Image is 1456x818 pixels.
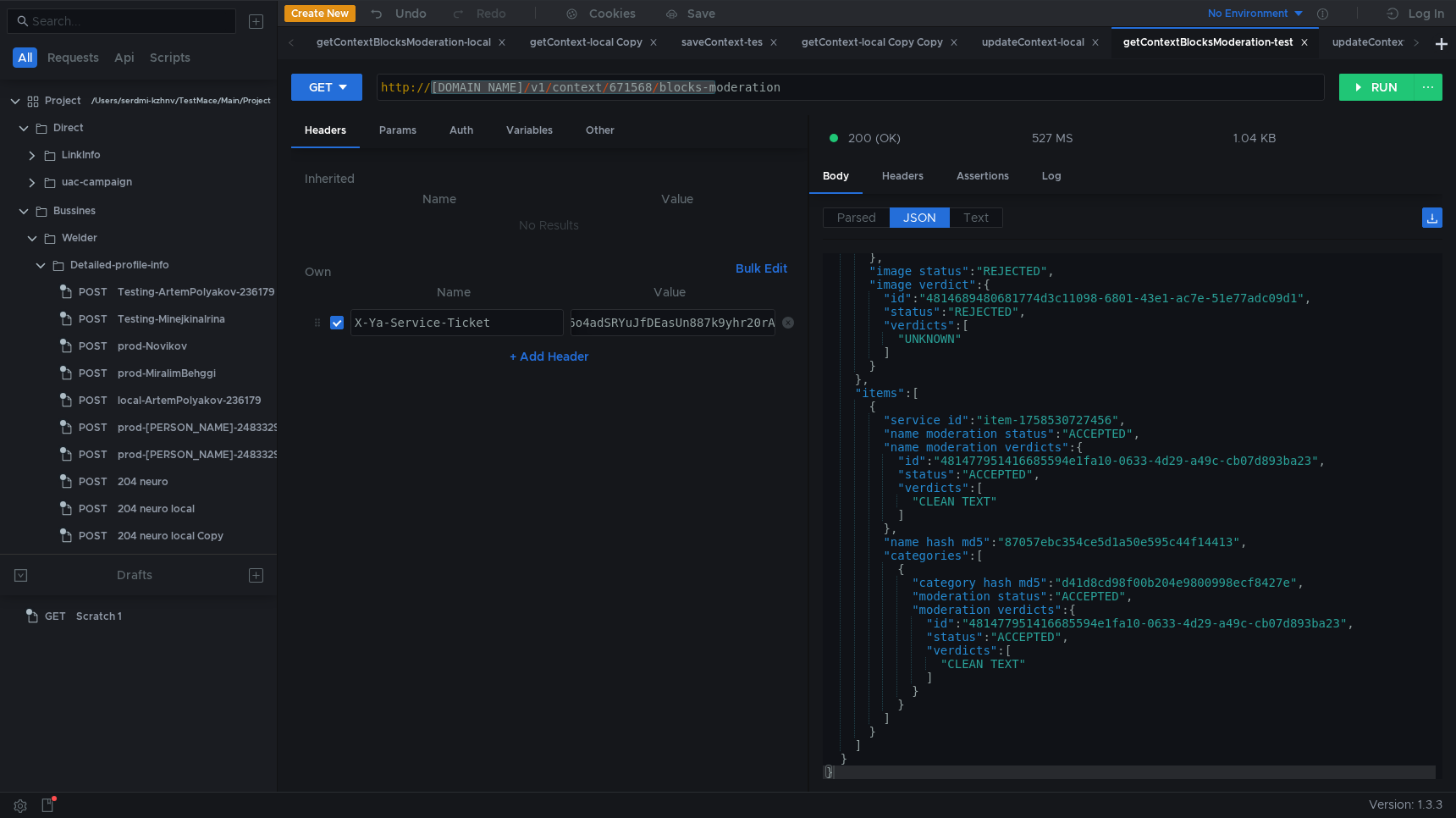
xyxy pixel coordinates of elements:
div: Redo [477,3,506,24]
div: Testing-MinejkinaIrina [118,307,225,332]
th: Name [318,189,560,209]
span: Version: 1.3.3 [1369,793,1442,817]
span: JSON [903,210,936,225]
div: getContext-local Copy Copy [802,34,958,52]
div: Scratch 1 [76,604,122,629]
div: Assertions [943,161,1023,192]
div: Log [1029,161,1075,192]
button: GET [291,74,362,101]
span: Parsed [837,210,876,225]
div: Undo [395,3,427,24]
button: RUN [1339,74,1415,101]
span: POST [79,279,108,305]
div: local-ArtemPolyakov-236179 [118,388,262,413]
div: Detailed-profile-info [70,252,169,278]
div: Direct [53,115,84,141]
div: service-feed [70,552,131,578]
h6: Inherited [305,169,794,189]
div: Headers [869,161,937,192]
span: POST [79,442,108,467]
span: POST [79,334,108,359]
div: Bussines [53,198,96,224]
button: Bulk Edit [729,258,794,279]
th: Name [344,282,564,302]
div: Welder [62,225,97,251]
span: POST [79,361,108,386]
button: Undo [356,1,438,26]
div: updateContext-test [1332,34,1446,52]
div: 527 MS [1032,130,1073,146]
div: prod-[PERSON_NAME]-2483329 [118,415,280,440]
span: Text [963,210,989,225]
div: Log In [1409,3,1444,24]
div: updateContext-local [982,34,1100,52]
div: Save [687,8,715,19]
span: POST [79,469,108,495]
div: prod-MiralimBehggi [118,361,216,386]
span: POST [79,496,108,522]
button: Scripts [145,47,196,68]
th: Value [560,189,794,209]
div: Testing-ArtemPolyakov-236179 [118,279,275,305]
div: Project [45,88,81,113]
div: Body [809,161,863,194]
th: Value [564,282,775,302]
div: uac-campaign [62,169,132,195]
div: /Users/serdmi-kzhnv/TestMace/Main/Project [91,88,271,113]
div: Params [366,115,430,146]
div: prod-Novikov [118,334,187,359]
div: Drafts [117,565,152,585]
button: Requests [42,47,104,68]
div: getContextBlocksModeration-local [317,34,506,52]
button: Redo [438,1,518,26]
button: + Add Header [503,346,596,367]
div: 204 neuro local [118,496,195,522]
div: GET [309,78,333,97]
button: All [13,47,37,68]
div: Other [572,115,628,146]
span: 200 (OK) [848,129,901,147]
div: Cookies [589,3,636,24]
div: 1.04 KB [1233,130,1277,146]
div: getContext-local Copy [530,34,658,52]
nz-embed-empty: No Results [519,218,579,233]
input: Search... [32,12,226,30]
div: saveContext-tes [681,34,778,52]
div: 204 neuro [118,469,168,495]
div: No Environment [1208,6,1288,22]
div: getContextBlocksModeration-test [1123,34,1309,52]
div: LinkInfo [62,142,101,168]
span: POST [79,415,108,440]
div: Variables [493,115,566,146]
span: GET [45,604,66,629]
div: Auth [436,115,487,146]
span: POST [79,388,108,413]
button: Create New [284,5,356,22]
span: POST [79,307,108,332]
div: 204 neuro local Copy [118,523,223,549]
button: Api [109,47,140,68]
h6: Own [305,262,729,282]
div: prod-[PERSON_NAME]-2483329 Copy [118,442,309,467]
span: POST [79,523,108,549]
div: Headers [291,115,360,148]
